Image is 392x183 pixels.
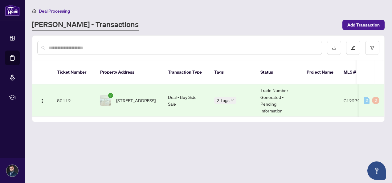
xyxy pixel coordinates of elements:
td: Deal - Buy Side Sale [163,84,209,117]
span: edit [351,46,355,50]
th: Project Name [302,60,339,84]
button: edit [346,41,360,55]
a: [PERSON_NAME] - Transactions [32,19,139,30]
button: download [327,41,341,55]
span: home [32,9,36,13]
th: Property Address [95,60,163,84]
img: Profile Icon [6,165,18,177]
img: Logo [40,99,45,104]
span: check-circle [108,93,113,98]
span: down [231,99,234,102]
th: Ticket Number [52,60,95,84]
div: 0 [364,97,370,104]
span: Add Transaction [347,20,380,30]
td: Trade Number Generated - Pending Information [255,84,302,117]
span: C12270345 [344,98,369,103]
th: Status [255,60,302,84]
img: thumbnail-img [100,95,111,106]
div: 0 [372,97,379,104]
button: filter [365,41,379,55]
button: Open asap [367,161,386,180]
td: - [302,84,339,117]
td: 50112 [52,84,95,117]
span: Deal Processing [39,8,70,14]
th: Transaction Type [163,60,209,84]
span: download [332,46,336,50]
th: MLS # [339,60,376,84]
th: Tags [209,60,255,84]
button: Add Transaction [342,20,385,30]
span: filter [370,46,374,50]
span: 2 Tags [217,97,230,104]
span: [STREET_ADDRESS] [116,97,156,104]
button: Logo [37,96,47,105]
img: logo [5,5,20,16]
